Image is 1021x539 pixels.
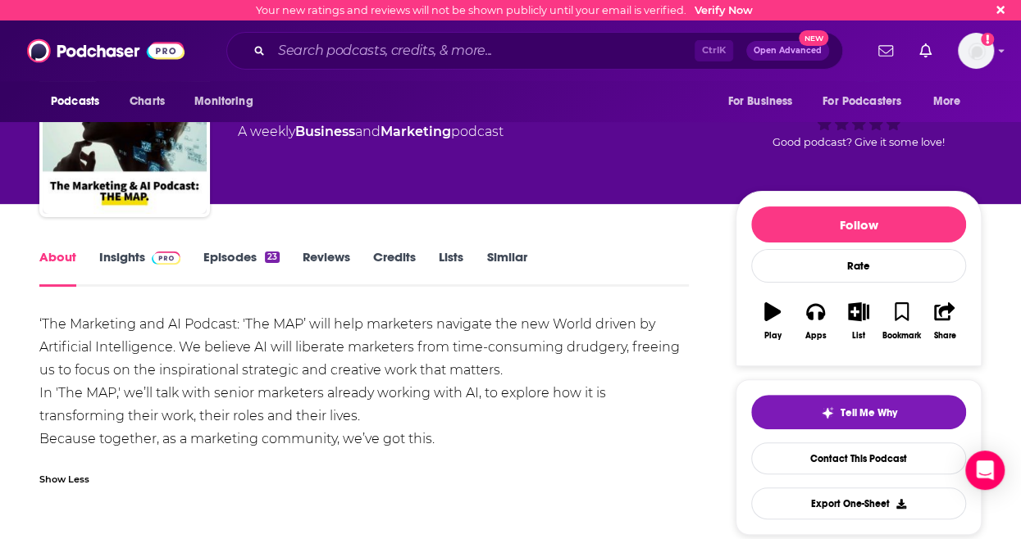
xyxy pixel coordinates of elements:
[913,37,938,65] a: Show notifications dropdown
[695,4,753,16] a: Verify Now
[27,35,185,66] img: Podchaser - Follow, Share and Rate Podcasts
[203,249,280,287] a: Episodes23
[226,32,843,70] div: Search podcasts, credits, & more...
[933,90,961,113] span: More
[39,313,689,451] div: ‘The Marketing and AI Podcast: 'The MAP’ will help marketers navigate the new World driven by Art...
[265,251,280,263] div: 23
[43,50,207,214] img: The Marketing & AI Podcast: The MAP
[821,406,834,419] img: tell me why sparkle
[295,124,355,139] a: Business
[152,251,180,265] img: Podchaser Pro
[965,451,1005,490] div: Open Intercom Messenger
[852,331,865,341] div: List
[194,90,253,113] span: Monitoring
[727,90,792,113] span: For Business
[799,30,828,46] span: New
[958,33,994,69] span: Logged in as atenbroek
[751,249,966,283] div: Rate
[922,86,982,117] button: open menu
[773,136,945,148] span: Good podcast? Give it some love!
[716,86,813,117] button: open menu
[746,41,829,61] button: Open AdvancedNew
[373,249,416,287] a: Credits
[933,331,955,341] div: Share
[355,124,381,139] span: and
[841,406,897,419] span: Tell Me Why
[805,331,827,341] div: Apps
[119,86,175,117] a: Charts
[303,249,350,287] a: Reviews
[695,40,733,61] span: Ctrl K
[51,90,99,113] span: Podcasts
[823,90,901,113] span: For Podcasters
[381,124,451,139] a: Marketing
[958,33,994,69] button: Show profile menu
[764,331,782,341] div: Play
[238,122,504,142] div: A weekly podcast
[880,292,923,351] button: Bookmark
[882,331,921,341] div: Bookmark
[99,249,180,287] a: InsightsPodchaser Pro
[439,249,463,287] a: Lists
[754,47,822,55] span: Open Advanced
[794,292,836,351] button: Apps
[39,86,121,117] button: open menu
[751,206,966,242] button: Follow
[486,249,526,287] a: Similar
[812,86,925,117] button: open menu
[923,292,966,351] button: Share
[872,37,900,65] a: Show notifications dropdown
[981,33,994,46] svg: Email not verified
[183,86,274,117] button: open menu
[751,395,966,429] button: tell me why sparkleTell Me Why
[271,38,695,64] input: Search podcasts, credits, & more...
[39,249,76,287] a: About
[751,487,966,519] button: Export One-Sheet
[751,442,966,474] a: Contact This Podcast
[958,33,994,69] img: User Profile
[256,4,753,16] div: Your new ratings and reviews will not be shown publicly until your email is verified.
[751,292,794,351] button: Play
[837,292,880,351] button: List
[130,90,165,113] span: Charts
